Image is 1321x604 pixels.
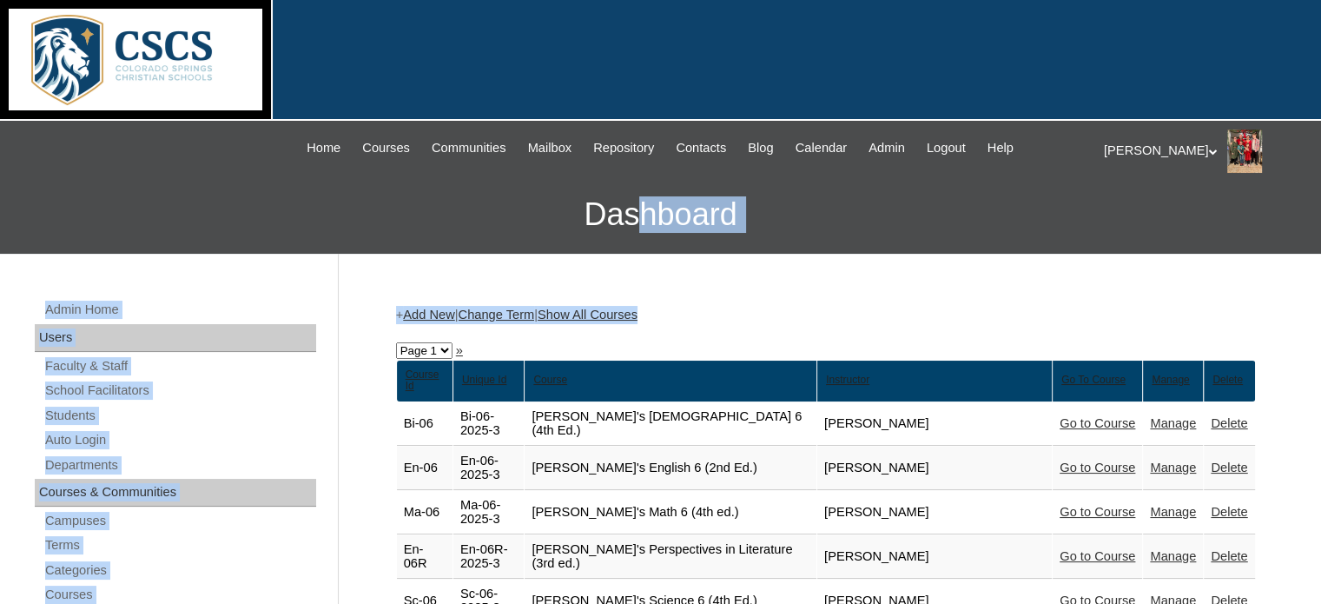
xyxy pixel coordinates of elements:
[43,534,316,556] a: Terms
[397,535,452,579] td: En-06R
[1060,461,1135,475] a: Go to Course
[869,138,905,158] span: Admin
[525,402,816,446] td: [PERSON_NAME]'s [DEMOGRAPHIC_DATA] 6 (4th Ed.)
[525,447,816,490] td: [PERSON_NAME]'s English 6 (2nd Ed.)
[533,374,567,386] u: Course
[1061,374,1126,386] u: Go To Course
[456,343,463,357] a: »
[817,535,1052,579] td: [PERSON_NAME]
[423,138,515,158] a: Communities
[397,491,452,534] td: Ma-06
[9,176,1312,254] h3: Dashboard
[585,138,663,158] a: Repository
[1150,416,1196,430] a: Manage
[1211,549,1247,563] a: Delete
[796,138,847,158] span: Calendar
[826,374,869,386] u: Instructor
[1212,374,1243,386] u: Delete
[979,138,1022,158] a: Help
[1150,461,1196,475] a: Manage
[748,138,773,158] span: Blog
[43,560,316,581] a: Categories
[1211,416,1247,430] a: Delete
[43,429,316,451] a: Auto Login
[817,447,1052,490] td: [PERSON_NAME]
[43,355,316,377] a: Faculty & Staff
[35,479,316,507] div: Courses & Communities
[860,138,914,158] a: Admin
[1211,461,1247,475] a: Delete
[927,138,966,158] span: Logout
[987,138,1014,158] span: Help
[918,138,974,158] a: Logout
[43,299,316,321] a: Admin Home
[739,138,782,158] a: Blog
[397,447,452,490] td: En-06
[453,535,524,579] td: En-06R-2025-3
[1150,549,1196,563] a: Manage
[403,308,454,322] a: Add New
[43,455,316,476] a: Departments
[1152,374,1189,386] u: Manage
[353,138,419,158] a: Courses
[528,138,572,158] span: Mailbox
[453,491,524,534] td: Ma-06-2025-3
[593,138,654,158] span: Repository
[453,402,524,446] td: Bi-06-2025-3
[396,306,1256,324] div: + | |
[667,138,735,158] a: Contacts
[362,138,410,158] span: Courses
[817,402,1052,446] td: [PERSON_NAME]
[298,138,349,158] a: Home
[43,380,316,402] a: School Facilitators
[458,308,534,322] a: Change Term
[1060,416,1135,430] a: Go to Course
[307,138,340,158] span: Home
[1104,129,1304,173] div: [PERSON_NAME]
[1227,129,1262,173] img: Stephanie Phillips
[538,308,637,322] a: Show All Courses
[676,138,726,158] span: Contacts
[1211,505,1247,519] a: Delete
[35,324,316,352] div: Users
[1150,505,1196,519] a: Manage
[432,138,506,158] span: Communities
[406,368,439,393] u: Course Id
[817,491,1052,534] td: [PERSON_NAME]
[1060,505,1135,519] a: Go to Course
[525,535,816,579] td: [PERSON_NAME]'s Perspectives in Literature (3rd ed.)
[462,374,506,386] u: Unique Id
[43,405,316,427] a: Students
[43,510,316,532] a: Campuses
[397,402,452,446] td: Bi-06
[519,138,581,158] a: Mailbox
[9,9,262,110] img: logo-white.png
[787,138,855,158] a: Calendar
[1060,549,1135,563] a: Go to Course
[453,447,524,490] td: En-06-2025-3
[525,491,816,534] td: [PERSON_NAME]'s Math 6 (4th ed.)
